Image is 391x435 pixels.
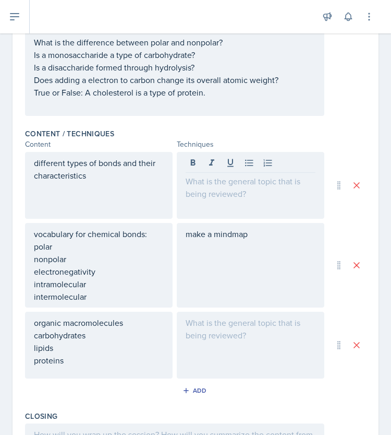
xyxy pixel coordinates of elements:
[186,228,315,240] p: make a mindmap
[34,157,164,182] p: different types of bonds and their characteristics
[34,36,315,49] p: What is the difference between polar and nonpolar?
[34,240,164,253] p: polar
[34,329,164,342] p: carbohydrates
[25,128,114,139] label: Content / Techniques
[34,290,164,303] p: intermolecular
[185,386,207,395] div: Add
[34,342,164,354] p: lipids
[34,49,315,61] p: Is a monosaccharide a type of carbohydrate?
[34,74,315,86] p: Does adding a electron to carbon change its overall atomic weight?
[34,316,164,329] p: organic macromolecules
[34,265,164,278] p: electronegativity
[179,383,213,398] button: Add
[25,139,173,150] div: Content
[34,86,315,99] p: True or False: A cholesterol is a type of protein.
[34,354,164,367] p: proteins
[34,228,164,240] p: vocabulary for chemical bonds:
[34,61,315,74] p: Is a disaccharide formed through hydrolysis?
[177,139,324,150] div: Techniques
[34,253,164,265] p: nonpolar
[34,278,164,290] p: intramolecular
[25,411,57,421] label: Closing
